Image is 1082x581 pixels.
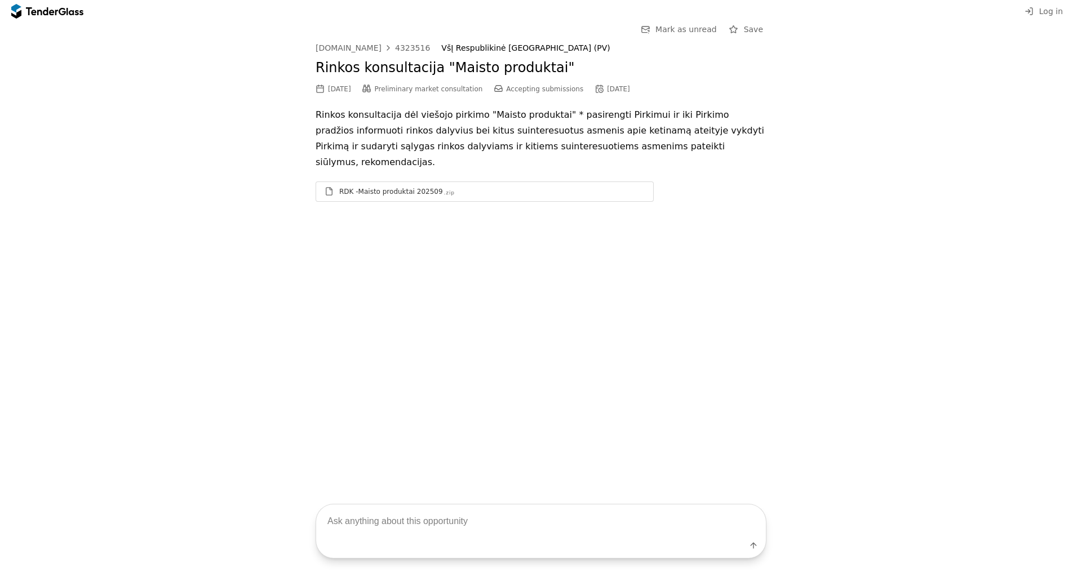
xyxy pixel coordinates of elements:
[607,85,630,93] div: [DATE]
[316,181,654,202] a: RDK -Maisto produktai 202509.zip
[328,85,351,93] div: [DATE]
[375,85,483,93] span: Preliminary market consultation
[637,23,720,37] button: Mark as unread
[744,25,763,34] span: Save
[339,187,443,196] div: RDK -Maisto produktai 202509
[441,43,755,53] div: VšĮ Respublikinė [GEOGRAPHIC_DATA] (PV)
[395,44,430,52] div: 4323516
[655,25,717,34] span: Mark as unread
[316,44,382,52] div: [DOMAIN_NAME]
[726,23,766,37] button: Save
[506,85,583,93] span: Accepting submissions
[316,43,430,52] a: [DOMAIN_NAME]4323516
[316,59,766,78] h2: Rinkos konsultacija "Maisto produktai"
[444,189,455,197] div: .zip
[1021,5,1066,19] button: Log in
[316,107,766,170] p: Rinkos konsultacija dėl viešojo pirkimo "Maisto produktai" * pasirengti Pirkimui ir iki Pirkimo p...
[1039,7,1063,16] span: Log in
